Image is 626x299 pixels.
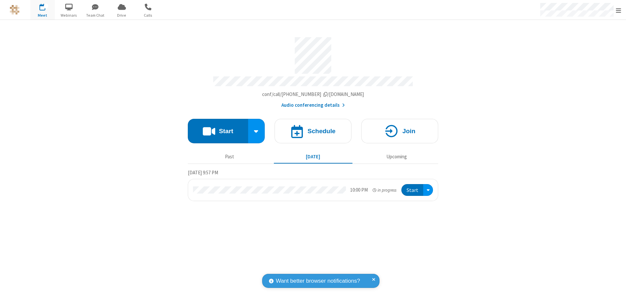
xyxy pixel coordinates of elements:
[190,150,269,163] button: Past
[44,4,48,8] div: 1
[274,150,352,163] button: [DATE]
[30,12,55,18] span: Meet
[373,187,396,193] em: in progress
[350,186,368,194] div: 10:00 PM
[281,102,345,109] button: Audio conferencing details
[219,128,233,134] h4: Start
[423,184,433,196] div: Open menu
[357,150,436,163] button: Upcoming
[307,128,335,134] h4: Schedule
[401,184,423,196] button: Start
[188,119,248,143] button: Start
[83,12,108,18] span: Team Chat
[188,32,438,109] section: Account details
[276,277,360,285] span: Want better browser notifications?
[262,91,364,97] span: Copy my meeting room link
[248,119,265,143] div: Start conference options
[402,128,415,134] h4: Join
[110,12,134,18] span: Drive
[10,5,20,15] img: QA Selenium DO NOT DELETE OR CHANGE
[275,119,351,143] button: Schedule
[136,12,160,18] span: Calls
[188,169,218,176] span: [DATE] 9:57 PM
[262,91,364,98] button: Copy my meeting room linkCopy my meeting room link
[188,169,438,201] section: Today's Meetings
[361,119,438,143] button: Join
[57,12,81,18] span: Webinars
